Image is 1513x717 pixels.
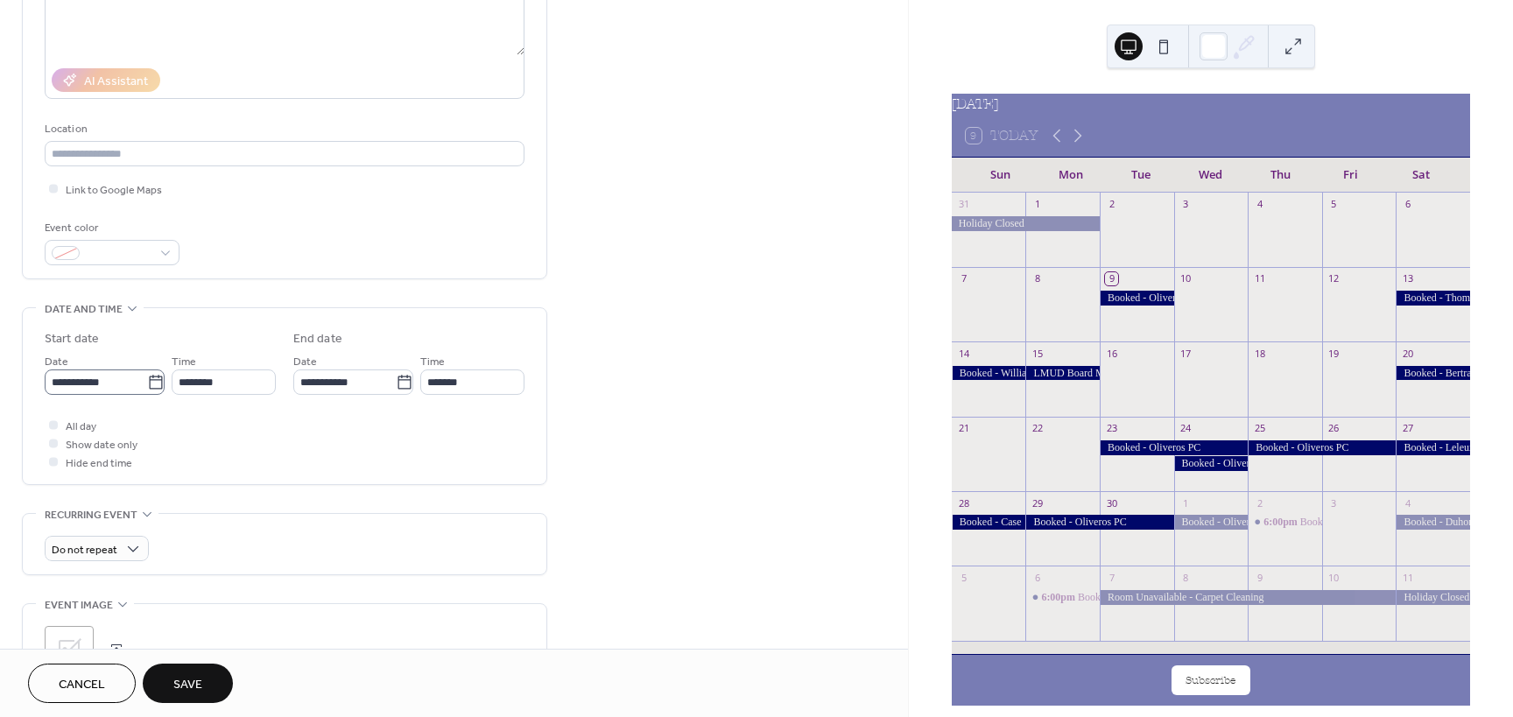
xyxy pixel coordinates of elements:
div: 4 [1401,496,1414,510]
div: End date [293,330,342,348]
div: ; [45,626,94,675]
div: 9 [1105,272,1118,285]
div: 24 [1179,422,1193,435]
div: Holiday Closed [1396,590,1470,605]
div: Booked - Oliveros PC [1174,456,1249,471]
div: 9 [1253,571,1266,584]
span: 6:00pm [1041,590,1078,605]
div: 8 [1179,571,1193,584]
div: Booked - Oliveros PC [1025,515,1173,530]
div: Mon [1036,158,1106,193]
div: Booked - Duhon [1396,515,1470,530]
div: Event color [45,219,176,237]
div: Booked - Oliveros PC [1174,515,1249,530]
div: 3 [1327,496,1341,510]
div: 10 [1327,571,1341,584]
div: 25 [1253,422,1266,435]
span: Time [172,353,196,371]
span: Hide end time [66,454,132,473]
div: 4 [1253,198,1266,211]
div: 6 [1031,571,1044,584]
div: Booked - Leleux [1396,440,1470,455]
div: 29 [1031,496,1044,510]
div: 27 [1401,422,1414,435]
button: Save [143,664,233,703]
div: 15 [1031,347,1044,360]
div: 2 [1253,496,1266,510]
div: Sat [1386,158,1456,193]
div: 2 [1105,198,1118,211]
div: 16 [1105,347,1118,360]
div: 26 [1327,422,1341,435]
div: Room Unavailable - Carpet Cleaning [1100,590,1396,605]
div: Booked - Tranquility Forest HOA [1078,590,1221,605]
div: 10 [1179,272,1193,285]
div: Start date [45,330,99,348]
div: Tue [1106,158,1176,193]
span: Show date only [66,436,137,454]
div: Location [45,120,521,138]
div: [DATE] [952,94,1470,115]
div: Booked - Thompson [1396,291,1470,306]
div: 11 [1401,571,1414,584]
div: LMUD Board Meeting [1025,366,1100,381]
div: Booked - Oliveros.P.C [1100,291,1174,306]
span: 6:00pm [1263,515,1300,530]
div: 7 [957,272,970,285]
span: Save [173,676,202,694]
span: Date [45,353,68,371]
button: Cancel [28,664,136,703]
div: Booked - Tranquility Forest HOA [1025,590,1100,605]
div: 31 [957,198,970,211]
div: 17 [1179,347,1193,360]
div: 18 [1253,347,1266,360]
div: 19 [1327,347,1341,360]
span: Date [293,353,317,371]
div: Sun [966,158,1036,193]
div: 5 [1327,198,1341,211]
div: 1 [1179,496,1193,510]
div: 13 [1401,272,1414,285]
div: 21 [957,422,970,435]
div: Fri [1316,158,1386,193]
span: All day [66,418,96,436]
div: 3 [1179,198,1193,211]
div: Holiday Closed [952,216,1100,231]
div: 1 [1031,198,1044,211]
span: Link to Google Maps [66,181,162,200]
div: Booked [GEOGRAPHIC_DATA] HOA [1300,515,1468,530]
div: 30 [1105,496,1118,510]
button: Subscribe [1172,665,1250,695]
div: Wed [1176,158,1246,193]
span: Cancel [59,676,105,694]
div: 6 [1401,198,1414,211]
div: 7 [1105,571,1118,584]
div: Booked - Williamson [952,366,1026,381]
div: 23 [1105,422,1118,435]
div: Booked - Oliveros PC [1248,440,1396,455]
div: 20 [1401,347,1414,360]
div: 14 [957,347,970,360]
div: Booked - Oliveros PC [1100,440,1248,455]
div: Booked Westwood Heights HOA [1248,515,1322,530]
span: Do not repeat [52,540,117,560]
div: Thu [1246,158,1316,193]
div: 11 [1253,272,1266,285]
span: Time [420,353,445,371]
span: Recurring event [45,506,137,524]
div: 8 [1031,272,1044,285]
span: Event image [45,596,113,615]
div: Booked - Bertrand [1396,366,1470,381]
div: 22 [1031,422,1044,435]
span: Date and time [45,300,123,319]
div: 12 [1327,272,1341,285]
div: 28 [957,496,970,510]
div: 5 [957,571,970,584]
div: Booked - Case [952,515,1026,530]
